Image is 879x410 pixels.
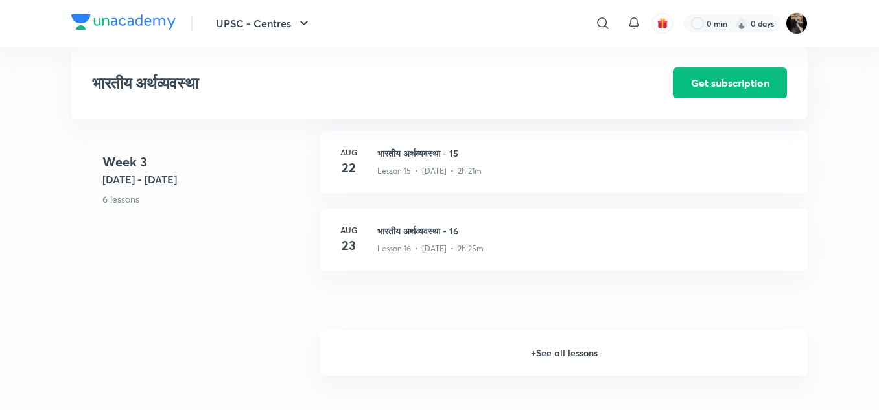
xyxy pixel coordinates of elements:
h6: + See all lessons [320,330,808,376]
h4: 23 [336,236,362,255]
button: avatar [652,13,673,34]
img: Company Logo [71,14,176,30]
h3: भारतीय अर्थव्यवस्था - 15 [377,146,792,160]
h5: [DATE] - [DATE] [102,172,310,187]
a: Aug23भारतीय अर्थव्यवस्था - 16Lesson 16 • [DATE] • 2h 25m [320,209,808,286]
h6: Aug [336,224,362,236]
h4: Week 3 [102,152,310,172]
p: Lesson 16 • [DATE] • 2h 25m [377,243,484,255]
a: Company Logo [71,14,176,33]
img: avatar [657,17,668,29]
h3: भारतीय अर्थव्यवस्था [92,74,600,93]
h4: 22 [336,158,362,177]
button: Get subscription [673,67,787,98]
img: streak [735,17,748,30]
p: Lesson 15 • [DATE] • 2h 21m [377,165,482,177]
button: UPSC - Centres [208,10,320,36]
h6: Aug [336,146,362,158]
a: Aug22भारतीय अर्थव्यवस्था - 15Lesson 15 • [DATE] • 2h 21m [320,131,808,209]
p: 6 lessons [102,192,310,206]
img: amit tripathi [786,12,808,34]
h3: भारतीय अर्थव्यवस्था - 16 [377,224,792,238]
